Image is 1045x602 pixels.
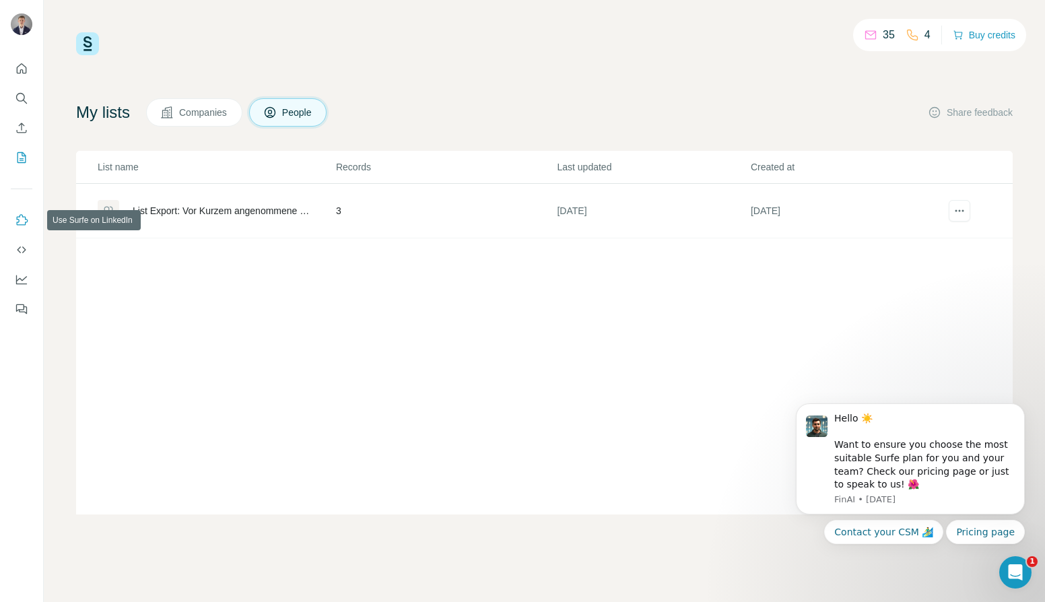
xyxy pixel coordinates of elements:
iframe: Intercom notifications message [776,359,1045,566]
p: Records [336,160,556,174]
button: Search [11,86,32,110]
button: Quick start [11,57,32,81]
p: 35 [883,27,895,43]
td: [DATE] [556,184,749,238]
button: Use Surfe API [11,238,32,262]
p: Last updated [557,160,749,174]
td: 3 [335,184,557,238]
span: 1 [1027,556,1038,567]
iframe: Intercom live chat [999,556,1032,589]
img: Surfe Logo [76,32,99,55]
img: Avatar [11,13,32,35]
p: List name [98,160,335,174]
span: People [282,106,313,119]
button: Feedback [11,297,32,321]
span: Companies [179,106,228,119]
div: List Export: Vor Kurzem angenommene Kontaktanfragen und InMails - [DATE] 15:39 [133,204,313,218]
p: 4 [924,27,931,43]
td: [DATE] [750,184,943,238]
button: Use Surfe on LinkedIn [11,208,32,232]
button: Share feedback [928,106,1013,119]
button: actions [949,200,970,222]
button: Enrich CSV [11,116,32,140]
button: Buy credits [953,26,1015,44]
button: My lists [11,145,32,170]
p: Created at [751,160,943,174]
button: Dashboard [11,267,32,292]
h4: My lists [76,102,130,123]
